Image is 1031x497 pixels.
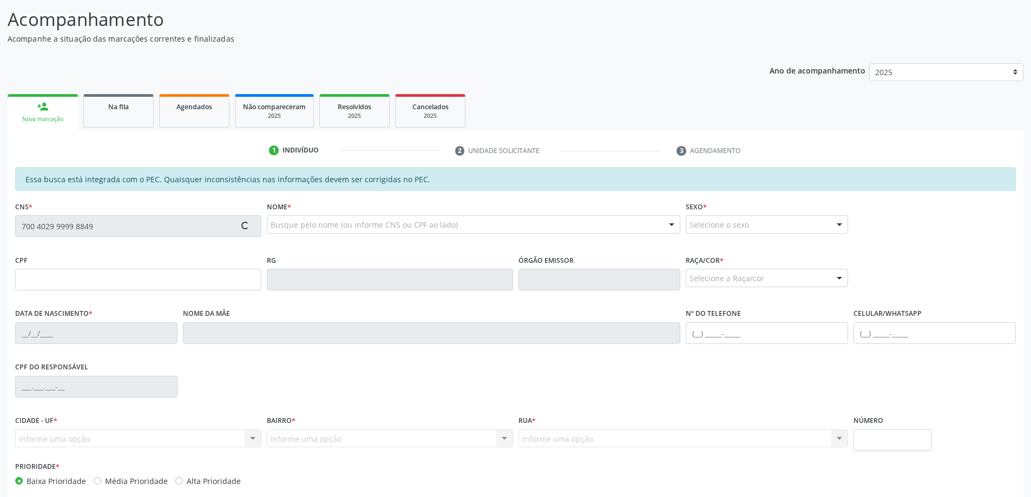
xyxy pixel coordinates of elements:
[8,33,719,44] p: Acompanhe a situação das marcações correntes e finalizadas
[403,112,457,120] div: 2025
[187,475,241,487] label: Alta Prioridade
[686,322,848,344] input: (__) _____-_____
[243,112,306,120] div: 2025
[8,6,719,33] p: Acompanhamento
[412,102,449,111] span: Cancelados
[15,413,57,429] label: Cidade - UF
[518,413,536,429] label: Rua
[15,115,70,123] div: Nova marcação
[105,475,168,487] label: Média Prioridade
[243,102,306,111] span: Não compareceram
[15,376,178,397] input: ___.___.___-__
[327,112,382,120] div: 2025
[338,102,371,111] span: Resolvidos
[37,101,49,112] div: person_add
[853,413,883,429] label: Número
[267,198,291,215] label: Nome
[271,219,458,230] span: Busque pelo nome (ou informe CNS ou CPF ao lado)
[108,102,129,111] span: Na fila
[15,252,28,269] label: CPF
[686,252,724,269] label: Raça/cor
[686,198,707,215] label: Sexo
[853,306,922,322] label: Celular/WhatsApp
[15,359,88,376] label: CPF do responsável
[15,167,1016,191] div: Essa busca está integrada com o PEC. Quaisquer inconsistências nas informações devem ser corrigid...
[15,322,178,344] input: __/__/____
[15,306,93,322] label: Data de nascimento
[689,273,764,284] span: Selecione a Raça/cor
[689,219,749,230] span: Selecione o sexo
[267,413,295,429] label: Bairro
[853,322,1016,344] input: (__) _____-_____
[518,252,574,269] label: Órgão emissor
[15,198,32,215] label: CNS
[269,145,279,155] div: 1
[686,306,741,322] label: Nº do Telefone
[283,145,319,155] div: Indivíduo
[176,102,212,111] span: Agendados
[770,63,865,77] p: Ano de acompanhamento
[267,252,276,269] label: RG
[27,475,86,487] label: Baixa Prioridade
[183,306,230,322] label: Nome da mãe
